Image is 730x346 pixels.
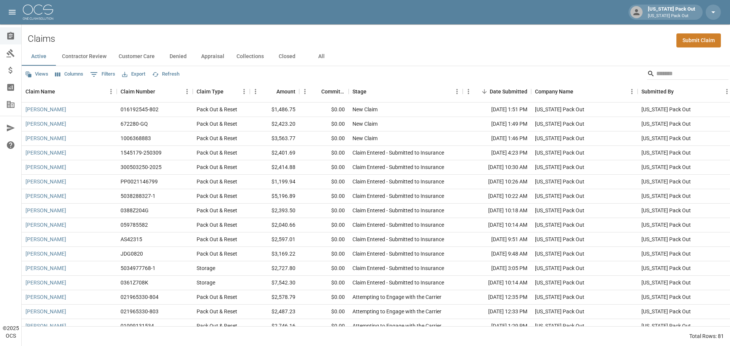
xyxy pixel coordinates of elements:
[197,192,237,200] div: Pack Out & Reset
[250,319,299,333] div: $2,746.16
[626,86,638,97] button: Menu
[689,332,724,340] div: Total Rows: 81
[25,149,66,156] a: [PERSON_NAME]
[250,232,299,247] div: $2,597.01
[535,163,584,171] div: Arizona Pack Out
[121,81,155,102] div: Claim Number
[299,103,349,117] div: $0.00
[121,322,154,330] div: 01009131534
[266,86,276,97] button: Sort
[121,192,156,200] div: 5038288327-1
[352,207,444,214] div: Claim Entered - Submitted to Insurance
[535,279,584,286] div: Arizona Pack Out
[197,221,237,229] div: Pack Out & Reset
[641,106,691,113] div: Arizona Pack Out
[250,204,299,218] div: $2,393.50
[674,86,684,97] button: Sort
[352,178,444,185] div: Claim Entered - Submitted to Insurance
[641,293,691,301] div: Arizona Pack Out
[531,81,638,102] div: Company Name
[352,235,444,243] div: Claim Entered - Submitted to Insurance
[641,250,691,258] div: Arizona Pack Out
[121,264,156,272] div: 5034977768-1
[463,204,531,218] div: [DATE] 10:18 AM
[299,131,349,146] div: $0.00
[250,261,299,276] div: $2,727.80
[155,86,166,97] button: Sort
[230,47,270,66] button: Collections
[121,163,162,171] div: 300503250-2025
[250,290,299,305] div: $2,578.79
[25,163,66,171] a: [PERSON_NAME]
[121,106,159,113] div: 016192545-802
[463,117,531,131] div: [DATE] 1:49 PM
[121,120,148,128] div: 672280-GQ
[463,232,531,247] div: [DATE] 9:51 AM
[150,68,181,80] button: Refresh
[197,163,237,171] div: Pack Out & Reset
[250,131,299,146] div: $3,563.77
[641,192,691,200] div: Arizona Pack Out
[535,264,584,272] div: Arizona Pack Out
[311,86,321,97] button: Sort
[25,81,55,102] div: Claim Name
[479,86,490,97] button: Sort
[276,81,295,102] div: Amount
[535,293,584,301] div: Arizona Pack Out
[535,322,584,330] div: Arizona Pack Out
[238,86,250,97] button: Menu
[535,81,573,102] div: Company Name
[55,86,66,97] button: Sort
[641,149,691,156] div: Arizona Pack Out
[641,308,691,315] div: Arizona Pack Out
[573,86,584,97] button: Sort
[193,81,250,102] div: Claim Type
[641,235,691,243] div: Arizona Pack Out
[367,86,377,97] button: Sort
[181,86,193,97] button: Menu
[23,5,53,20] img: ocs-logo-white-transparent.png
[352,106,378,113] div: New Claim
[121,235,142,243] div: AS42315
[641,178,691,185] div: Arizona Pack Out
[299,319,349,333] div: $0.00
[641,120,691,128] div: Arizona Pack Out
[641,279,691,286] div: Arizona Pack Out
[299,81,349,102] div: Committed Amount
[299,117,349,131] div: $0.00
[463,131,531,146] div: [DATE] 1:46 PM
[645,5,698,19] div: [US_STATE] Pack Out
[25,322,66,330] a: [PERSON_NAME]
[53,68,85,80] button: Select columns
[22,81,117,102] div: Claim Name
[352,221,444,229] div: Claim Entered - Submitted to Insurance
[352,264,444,272] div: Claim Entered - Submitted to Insurance
[304,47,338,66] button: All
[121,134,151,142] div: 1006368883
[250,81,299,102] div: Amount
[463,247,531,261] div: [DATE] 9:48 AM
[535,207,584,214] div: Arizona Pack Out
[641,163,691,171] div: Arizona Pack Out
[250,189,299,204] div: $5,196.89
[250,146,299,160] div: $2,401.69
[463,86,474,97] button: Menu
[352,322,441,330] div: Attempting to Engage with the Carrier
[56,47,113,66] button: Contractor Review
[197,250,237,258] div: Pack Out & Reset
[535,235,584,243] div: Arizona Pack Out
[352,81,367,102] div: Stage
[28,33,55,44] h2: Claims
[105,86,117,97] button: Menu
[352,308,441,315] div: Attempting to Engage with the Carrier
[117,81,193,102] div: Claim Number
[161,47,195,66] button: Denied
[25,207,66,214] a: [PERSON_NAME]
[321,81,345,102] div: Committed Amount
[641,322,691,330] div: Arizona Pack Out
[250,86,261,97] button: Menu
[5,5,20,20] button: open drawer
[490,81,527,102] div: Date Submitted
[197,308,237,315] div: Pack Out & Reset
[121,293,159,301] div: 021965330-804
